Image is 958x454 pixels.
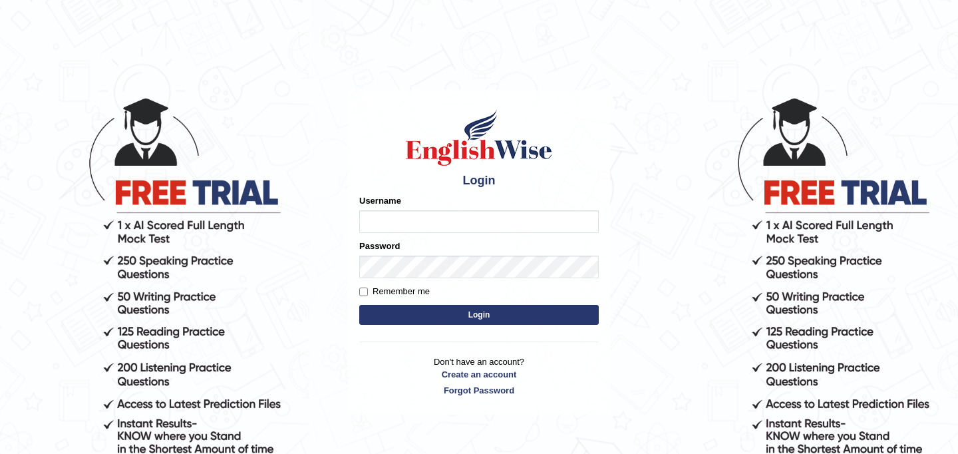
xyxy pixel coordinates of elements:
p: Don't have an account? [359,355,599,397]
label: Remember me [359,285,430,298]
a: Create an account [359,368,599,381]
h4: Login [359,174,599,188]
a: Forgot Password [359,384,599,397]
label: Password [359,240,400,252]
img: Logo of English Wise sign in for intelligent practice with AI [403,108,555,168]
button: Login [359,305,599,325]
label: Username [359,194,401,207]
input: Remember me [359,288,368,296]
